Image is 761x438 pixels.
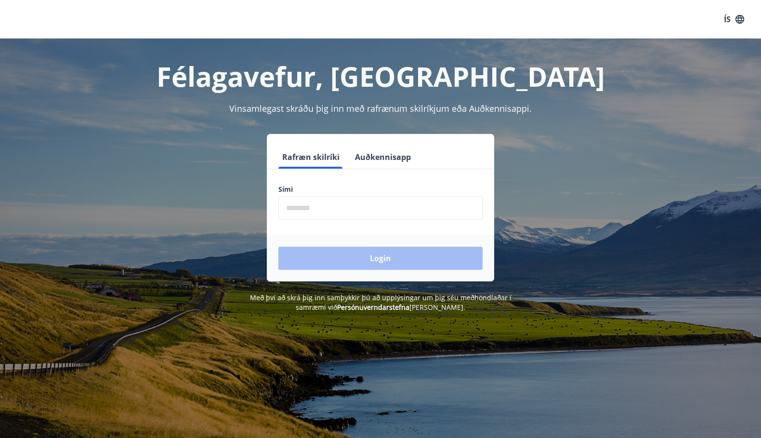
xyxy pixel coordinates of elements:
span: Vinsamlegast skráðu þig inn með rafrænum skilríkjum eða Auðkennisappi. [229,103,532,114]
a: Persónuverndarstefna [337,303,409,312]
span: Með því að skrá þig inn samþykkir þú að upplýsingar um þig séu meðhöndlaðar í samræmi við [PERSON... [250,293,512,312]
button: ÍS [719,11,749,28]
label: Sími [278,185,483,194]
button: Rafræn skilríki [278,146,343,169]
h1: Félagavefur, [GEOGRAPHIC_DATA] [45,58,716,94]
button: Auðkennisapp [351,146,415,169]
